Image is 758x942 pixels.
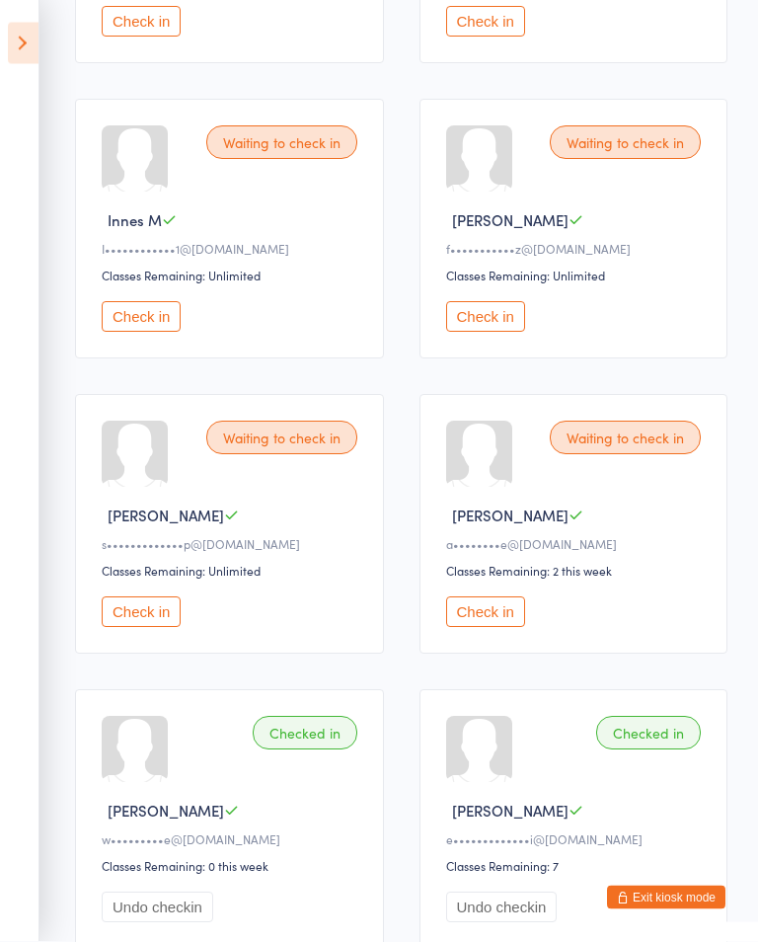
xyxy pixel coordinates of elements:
[206,126,357,160] div: Waiting to check in
[102,563,363,580] div: Classes Remaining: Unlimited
[102,268,363,284] div: Classes Remaining: Unlimited
[102,831,363,848] div: w•••••••••e@[DOMAIN_NAME]
[102,597,181,628] button: Check in
[102,7,181,38] button: Check in
[446,831,708,848] div: e•••••••••••••i@[DOMAIN_NAME]
[108,801,224,822] span: [PERSON_NAME]
[446,7,525,38] button: Check in
[102,858,363,875] div: Classes Remaining: 0 this week
[446,858,708,875] div: Classes Remaining: 7
[446,302,525,333] button: Check in
[102,893,213,923] button: Undo checkin
[607,886,725,909] button: Exit kiosk mode
[108,506,224,526] span: [PERSON_NAME]
[446,563,708,580] div: Classes Remaining: 2 this week
[446,597,525,628] button: Check in
[253,717,357,750] div: Checked in
[596,717,701,750] div: Checked in
[446,893,558,923] button: Undo checkin
[102,241,363,258] div: I••••••••••••1@[DOMAIN_NAME]
[102,302,181,333] button: Check in
[452,210,568,231] span: [PERSON_NAME]
[452,801,568,822] span: [PERSON_NAME]
[452,506,568,526] span: [PERSON_NAME]
[206,422,357,455] div: Waiting to check in
[446,536,708,553] div: a••••••••e@[DOMAIN_NAME]
[550,126,701,160] div: Waiting to check in
[550,422,701,455] div: Waiting to check in
[446,268,708,284] div: Classes Remaining: Unlimited
[108,210,162,231] span: Innes M
[102,536,363,553] div: s•••••••••••••p@[DOMAIN_NAME]
[446,241,708,258] div: f•••••••••••z@[DOMAIN_NAME]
